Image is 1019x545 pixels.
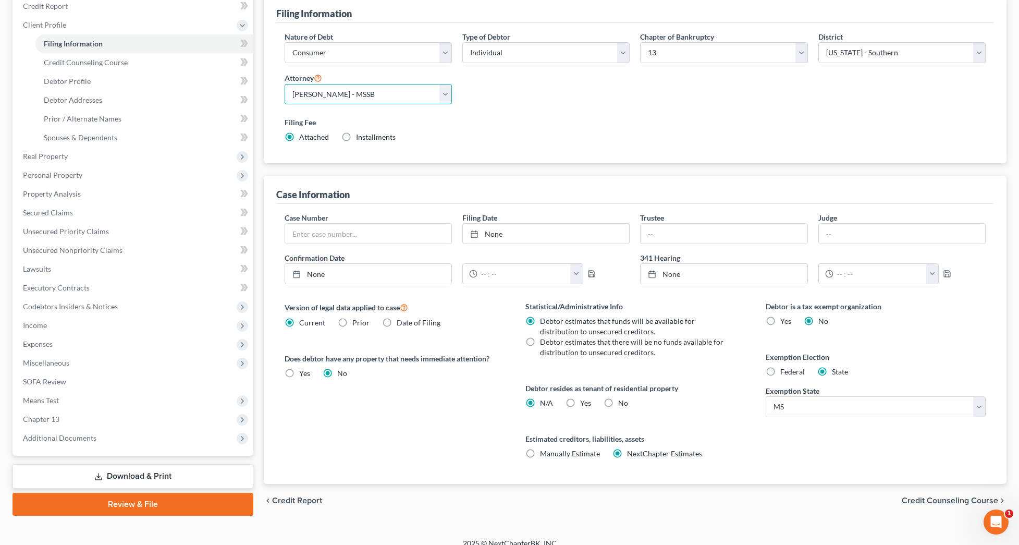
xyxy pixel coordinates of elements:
[15,372,253,391] a: SOFA Review
[23,358,69,367] span: Miscellaneous
[23,302,118,311] span: Codebtors Insiders & Notices
[23,283,90,292] span: Executory Contracts
[285,71,322,84] label: Attorney
[766,385,819,396] label: Exemption State
[23,2,68,10] span: Credit Report
[15,185,253,203] a: Property Analysis
[23,20,66,29] span: Client Profile
[285,301,505,313] label: Version of legal data applied to case
[819,224,985,244] input: --
[477,264,571,284] input: -- : --
[818,212,837,223] label: Judge
[832,367,848,376] span: State
[272,496,322,505] span: Credit Report
[13,464,253,489] a: Download & Print
[23,433,96,442] span: Additional Documents
[299,132,329,141] span: Attached
[44,77,91,86] span: Debtor Profile
[23,415,59,423] span: Chapter 13
[44,114,121,123] span: Prior / Alternate Names
[285,31,333,42] label: Nature of Debt
[641,264,807,284] a: None
[299,318,325,327] span: Current
[23,189,81,198] span: Property Analysis
[23,321,47,330] span: Income
[540,317,695,336] span: Debtor estimates that funds will be available for distribution to unsecured creditors.
[397,318,440,327] span: Date of Filing
[540,449,600,458] span: Manually Estimate
[35,110,253,128] a: Prior / Alternate Names
[285,264,451,284] a: None
[35,128,253,147] a: Spouses & Dependents
[641,224,807,244] input: --
[35,72,253,91] a: Debtor Profile
[23,340,53,348] span: Expenses
[285,212,328,223] label: Case Number
[279,252,635,263] label: Confirmation Date
[299,369,310,378] span: Yes
[264,496,272,505] i: chevron_left
[780,317,791,325] span: Yes
[15,260,253,278] a: Lawsuits
[35,53,253,72] a: Credit Counseling Course
[276,7,352,20] div: Filing Information
[285,117,986,128] label: Filing Fee
[462,31,510,42] label: Type of Debtor
[23,396,59,405] span: Means Test
[540,398,553,407] span: N/A
[264,496,322,505] button: chevron_left Credit Report
[998,496,1006,505] i: chevron_right
[44,133,117,142] span: Spouses & Dependents
[818,317,828,325] span: No
[15,278,253,297] a: Executory Contracts
[984,510,1009,535] iframe: Intercom live chat
[463,224,629,244] a: None
[23,227,109,236] span: Unsecured Priority Claims
[285,353,505,364] label: Does debtor have any property that needs immediate attention?
[635,252,991,263] label: 341 Hearing
[580,398,591,407] span: Yes
[44,58,128,67] span: Credit Counseling Course
[780,367,805,376] span: Federal
[23,264,51,273] span: Lawsuits
[44,39,103,48] span: Filing Information
[462,212,497,223] label: Filing Date
[766,301,986,312] label: Debtor is a tax exempt organization
[352,318,370,327] span: Prior
[818,31,843,42] label: District
[35,91,253,110] a: Debtor Addresses
[766,352,986,362] label: Exemption Election
[23,208,73,217] span: Secured Claims
[13,493,253,516] a: Review & File
[23,171,82,179] span: Personal Property
[525,383,745,394] label: Debtor resides as tenant of residential property
[276,188,350,201] div: Case Information
[627,449,702,458] span: NextChapter Estimates
[337,369,347,378] span: No
[15,203,253,222] a: Secured Claims
[23,377,66,386] span: SOFA Review
[640,212,664,223] label: Trustee
[15,241,253,260] a: Unsecured Nonpriority Claims
[356,132,396,141] span: Installments
[640,31,714,42] label: Chapter of Bankruptcy
[23,246,122,255] span: Unsecured Nonpriority Claims
[618,398,628,407] span: No
[525,301,745,312] label: Statistical/Administrative Info
[902,496,1006,505] button: Credit Counseling Course chevron_right
[833,264,927,284] input: -- : --
[15,222,253,241] a: Unsecured Priority Claims
[44,95,102,104] span: Debtor Addresses
[23,152,68,161] span: Real Property
[1005,510,1013,518] span: 1
[902,496,998,505] span: Credit Counseling Course
[35,34,253,53] a: Filing Information
[525,433,745,444] label: Estimated creditors, liabilities, assets
[285,224,451,244] input: Enter case number...
[540,337,723,357] span: Debtor estimates that there will be no funds available for distribution to unsecured creditors.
